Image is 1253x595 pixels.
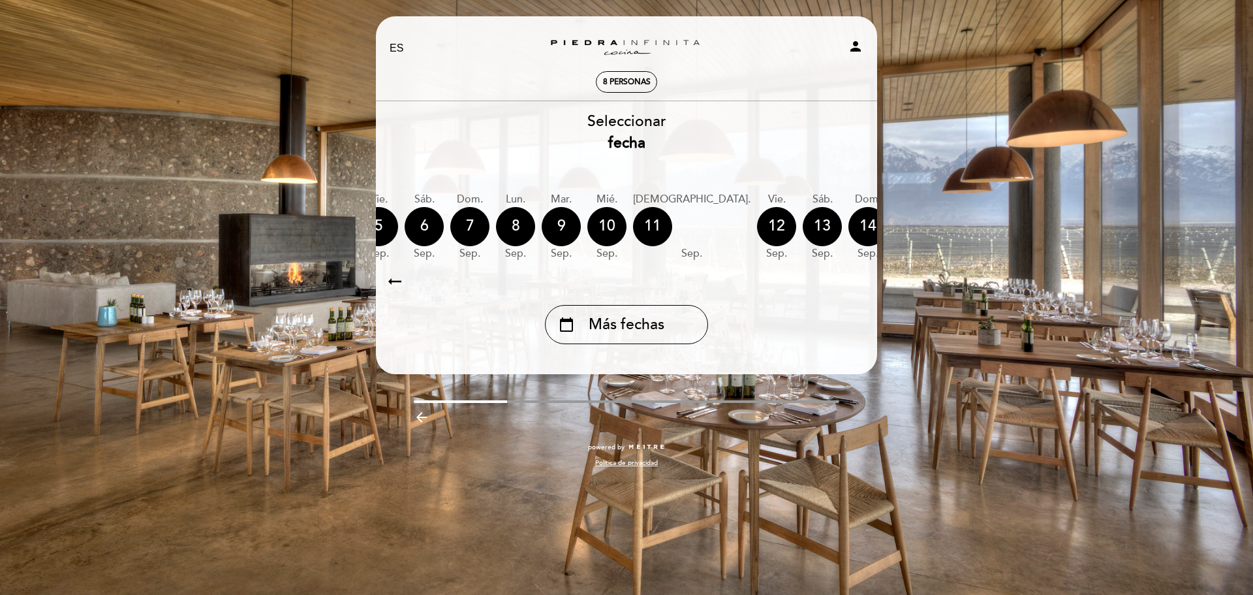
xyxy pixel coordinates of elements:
[587,246,626,261] div: sep.
[359,192,398,207] div: vie.
[450,207,489,246] div: 7
[405,207,444,246] div: 6
[803,192,842,207] div: sáb.
[803,207,842,246] div: 13
[757,192,796,207] div: vie.
[542,192,581,207] div: mar.
[496,207,535,246] div: 8
[589,314,664,336] span: Más fechas
[848,39,863,59] button: person
[545,31,708,67] a: Zuccardi [PERSON_NAME][GEOGRAPHIC_DATA] - Restaurant [GEOGRAPHIC_DATA]
[496,192,535,207] div: lun.
[587,192,626,207] div: mié.
[587,207,626,246] div: 10
[848,207,888,246] div: 14
[633,246,750,261] div: sep.
[542,246,581,261] div: sep.
[848,192,888,207] div: dom.
[385,267,405,295] i: arrow_right_alt
[757,207,796,246] div: 12
[848,246,888,261] div: sep.
[608,134,645,152] b: fecha
[803,246,842,261] div: sep.
[375,111,878,154] div: Seleccionar
[633,207,672,246] div: 11
[405,246,444,261] div: sep.
[848,39,863,54] i: person
[450,246,489,261] div: sep.
[633,192,750,207] div: [DEMOGRAPHIC_DATA].
[595,458,658,468] a: Política de privacidad
[405,192,444,207] div: sáb.
[450,192,489,207] div: dom.
[628,444,665,451] img: MEITRE
[588,443,625,452] span: powered by
[542,207,581,246] div: 9
[757,246,796,261] div: sep.
[559,314,574,336] i: calendar_today
[359,207,398,246] div: 5
[588,443,665,452] a: powered by
[496,246,535,261] div: sep.
[359,246,398,261] div: sep.
[603,77,651,87] span: 8 personas
[414,410,429,425] i: arrow_backward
